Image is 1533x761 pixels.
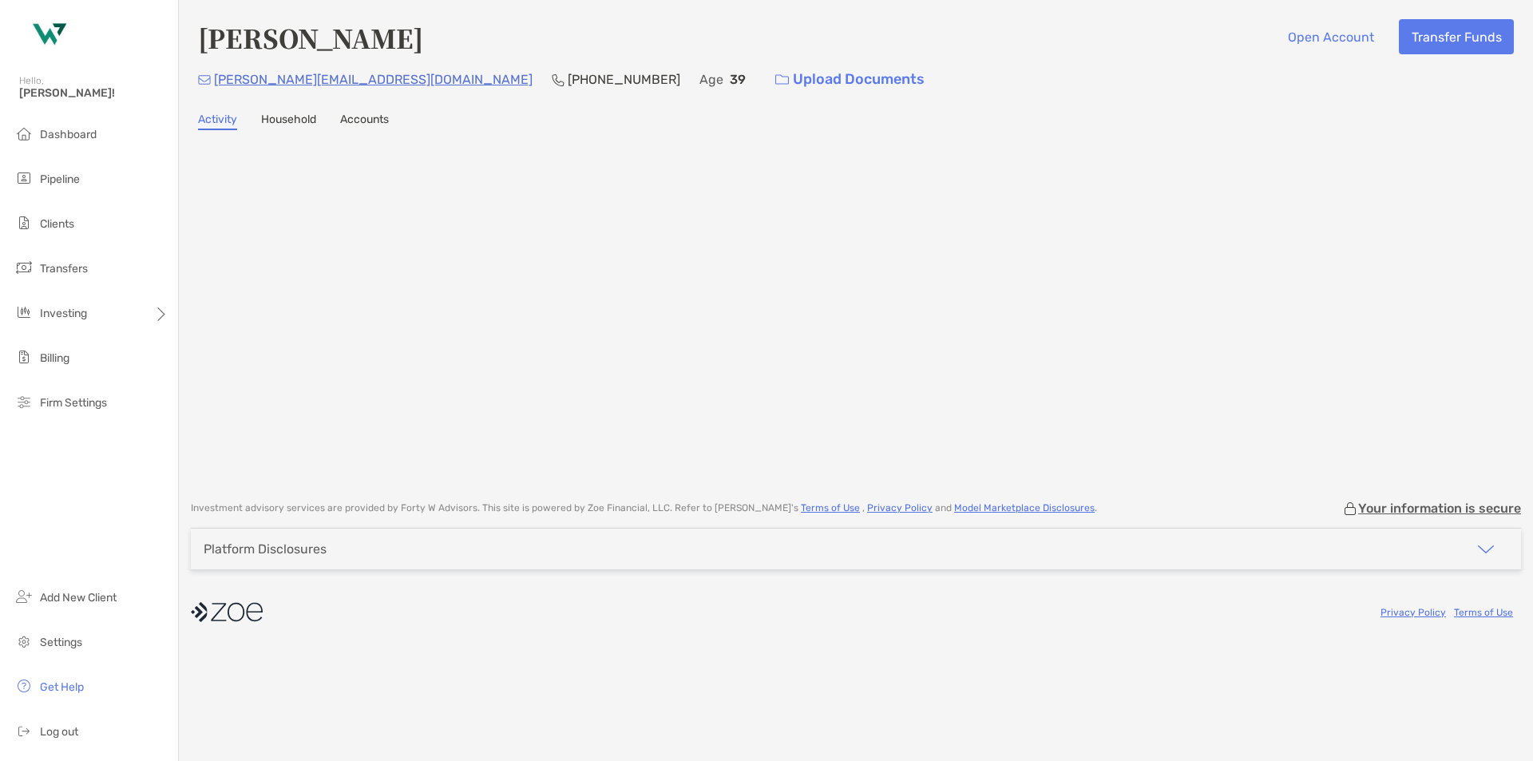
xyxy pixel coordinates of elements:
[40,725,78,739] span: Log out
[40,636,82,649] span: Settings
[198,19,423,56] h4: [PERSON_NAME]
[19,86,168,100] span: [PERSON_NAME]!
[40,172,80,186] span: Pipeline
[191,502,1097,514] p: Investment advisory services are provided by Forty W Advisors . This site is powered by Zoe Finan...
[14,676,34,696] img: get-help icon
[14,587,34,606] img: add_new_client icon
[40,307,87,320] span: Investing
[40,217,74,231] span: Clients
[261,113,316,130] a: Household
[40,396,107,410] span: Firm Settings
[198,75,211,85] img: Email Icon
[765,62,935,97] a: Upload Documents
[775,74,789,85] img: button icon
[214,69,533,89] p: [PERSON_NAME][EMAIL_ADDRESS][DOMAIN_NAME]
[14,347,34,367] img: billing icon
[14,258,34,277] img: transfers icon
[867,502,933,513] a: Privacy Policy
[801,502,860,513] a: Terms of Use
[1358,501,1521,516] p: Your information is secure
[14,303,34,322] img: investing icon
[1380,607,1446,618] a: Privacy Policy
[40,262,88,275] span: Transfers
[191,594,263,630] img: company logo
[204,541,327,557] div: Platform Disclosures
[14,721,34,740] img: logout icon
[340,113,389,130] a: Accounts
[1476,540,1495,559] img: icon arrow
[1454,607,1513,618] a: Terms of Use
[568,69,680,89] p: [PHONE_NUMBER]
[40,680,84,694] span: Get Help
[198,113,237,130] a: Activity
[14,124,34,143] img: dashboard icon
[19,6,77,64] img: Zoe Logo
[730,69,746,89] p: 39
[552,73,564,86] img: Phone Icon
[954,502,1095,513] a: Model Marketplace Disclosures
[40,351,69,365] span: Billing
[1399,19,1514,54] button: Transfer Funds
[14,213,34,232] img: clients icon
[40,128,97,141] span: Dashboard
[14,632,34,651] img: settings icon
[40,591,117,604] span: Add New Client
[14,168,34,188] img: pipeline icon
[14,392,34,411] img: firm-settings icon
[699,69,723,89] p: Age
[1275,19,1386,54] button: Open Account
